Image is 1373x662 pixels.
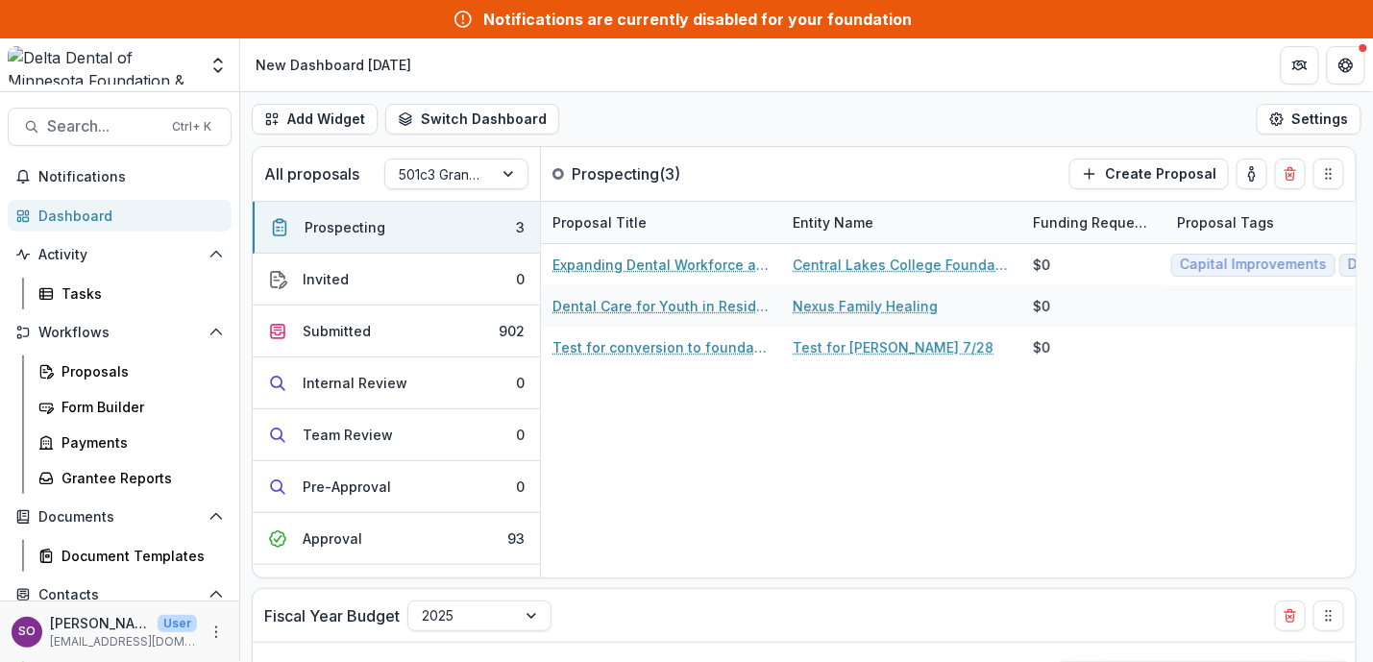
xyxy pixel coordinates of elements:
[205,46,232,85] button: Open entity switcher
[385,104,559,135] button: Switch Dashboard
[252,104,378,135] button: Add Widget
[1257,104,1361,135] button: Settings
[484,8,913,31] div: Notifications are currently disabled for your foundation
[1281,46,1319,85] button: Partners
[256,55,411,75] div: New Dashboard [DATE]
[248,51,419,79] nav: breadcrumb
[8,46,197,85] img: Delta Dental of Minnesota Foundation & Community Giving logo
[1327,46,1365,85] button: Get Help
